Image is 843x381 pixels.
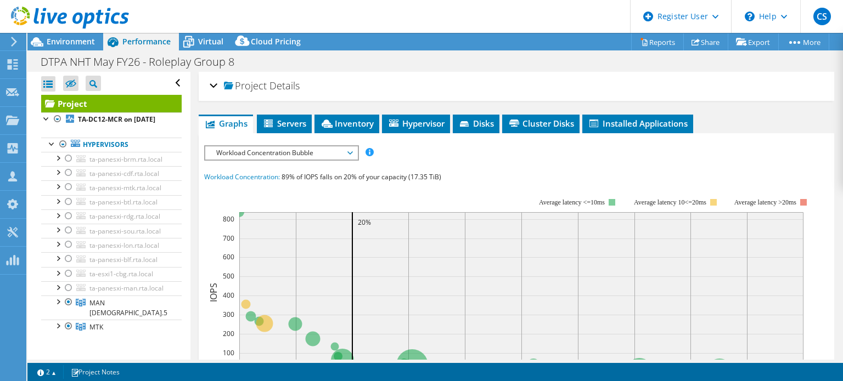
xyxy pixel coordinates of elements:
a: Project [41,95,182,112]
div: Shared Cluster Disks [68,358,182,371]
text: 600 [223,252,234,261]
a: ta-panesxi-rdg.rta.local [41,209,182,224]
tspan: Average latency <=10ms [539,198,605,206]
a: ta-panesxi-man.rta.local [41,281,182,295]
a: ta-esxi1-cbg.rta.local [41,267,182,281]
span: ta-panesxi-brm.rta.local [89,155,162,164]
span: Cloud Pricing [251,36,301,47]
span: ta-panesxi-rdg.rta.local [89,212,160,221]
text: Average latency >20ms [734,198,796,206]
a: ta-panesxi-lon.rta.local [41,238,182,252]
span: Performance [122,36,171,47]
tspan: Average latency 10<=20ms [634,198,706,206]
a: ta-panesxi-sou.rta.local [41,224,182,238]
span: MTK [89,322,103,332]
a: ta-panesxi-blf.rta.local [41,252,182,266]
text: 200 [223,329,234,338]
a: Share [683,33,728,50]
a: Reports [631,33,684,50]
span: ta-panesxi-man.rta.local [89,283,164,293]
span: ta-panesxi-cdf.rta.local [89,169,159,178]
text: 300 [223,310,234,319]
a: Export [728,33,779,50]
text: 20% [358,218,371,227]
text: 100 [223,348,234,357]
a: Hypervisors [41,138,182,152]
a: TA-DC12-MCR on [DATE] [41,112,182,127]
span: Virtual [198,36,223,47]
a: ta-panesxi-mtk.rta.local [41,180,182,195]
span: ta-panesxi-lon.rta.local [89,241,159,250]
span: Disks [458,118,494,129]
span: Installed Applications [588,118,688,129]
span: ta-panesxi-blf.rta.local [89,255,158,264]
span: Details [269,79,300,92]
h1: DTPA NHT May FY26 - Roleplay Group 8 [36,56,251,68]
span: Project [224,81,267,92]
b: TA-DC12-MCR on [DATE] [78,115,155,124]
a: ta-panesxi-cdf.rta.local [41,166,182,180]
a: MTK [41,320,182,334]
text: 800 [223,214,234,224]
span: ta-panesxi-sou.rta.local [89,226,161,236]
text: 500 [223,271,234,281]
a: MAN 6.5 [41,295,182,320]
a: Project Notes [63,365,127,379]
span: Environment [47,36,95,47]
span: ta-esxi1-cbg.rta.local [89,269,153,278]
a: 2 [30,365,64,379]
text: 700 [223,234,234,243]
span: ta-panesxi-mtk.rta.local [89,183,161,192]
span: 89% of IOPS falls on 20% of your capacity (17.35 TiB) [282,172,441,181]
span: Hypervisor [387,118,445,129]
span: Graphs [204,118,248,129]
span: Cluster Disks [508,118,574,129]
span: Servers [262,118,306,129]
svg: \n [745,12,755,21]
span: CS [813,8,831,25]
text: 400 [223,291,234,300]
text: IOPS [207,282,220,302]
span: ta-panesxi-btl.rta.local [89,197,158,207]
span: Workload Concentration Bubble [211,146,352,160]
span: Workload Concentration: [204,172,280,181]
a: More [778,33,829,50]
span: Inventory [320,118,374,129]
span: MAN [DEMOGRAPHIC_DATA].5 [89,298,167,317]
a: ta-panesxi-btl.rta.local [41,195,182,209]
a: ta-panesxi-brm.rta.local [41,152,182,166]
